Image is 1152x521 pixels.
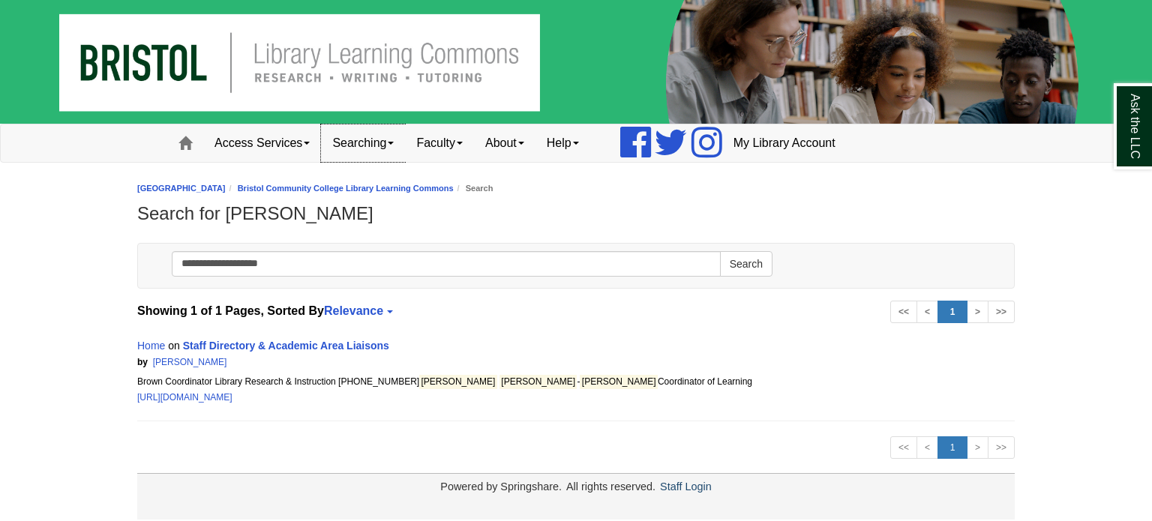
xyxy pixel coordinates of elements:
[890,301,917,323] a: <<
[405,124,474,162] a: Faculty
[153,357,227,367] a: [PERSON_NAME]
[324,304,391,317] a: Relevance
[916,436,938,459] a: <
[137,357,148,367] span: by
[419,375,496,389] mark: [PERSON_NAME]
[890,436,1015,459] ul: Search Pagination
[137,392,232,403] a: [URL][DOMAIN_NAME]
[229,357,239,367] span: |
[137,203,1015,224] h1: Search for [PERSON_NAME]
[967,436,988,459] a: >
[890,301,1015,323] ul: Search Pagination
[988,436,1015,459] a: >>
[183,340,389,352] a: Staff Directory & Academic Area Liaisons
[137,374,1015,390] div: Brown Coordinator Library Research & Instruction [PHONE_NUMBER] - Coordinator of Learning
[937,301,967,323] a: 1
[722,124,847,162] a: My Library Account
[137,340,165,352] a: Home
[988,301,1015,323] a: >>
[241,357,299,367] span: Search Score
[937,436,967,459] a: 1
[168,340,180,352] span: on
[535,124,590,162] a: Help
[660,481,712,493] a: Staff Login
[238,184,454,193] a: Bristol Community College Library Learning Commons
[321,124,405,162] a: Searching
[137,301,1015,322] strong: Showing 1 of 1 Pages, Sorted By
[890,436,917,459] a: <<
[137,181,1015,196] nav: breadcrumb
[580,375,657,389] mark: [PERSON_NAME]
[203,124,321,162] a: Access Services
[438,481,564,493] div: Powered by Springshare.
[916,301,938,323] a: <
[474,124,535,162] a: About
[720,251,772,277] button: Search
[967,301,988,323] a: >
[564,481,658,493] div: All rights reserved.
[499,375,577,389] mark: [PERSON_NAME]
[454,181,493,196] li: Search
[137,184,226,193] a: [GEOGRAPHIC_DATA]
[229,357,322,367] span: 23.53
